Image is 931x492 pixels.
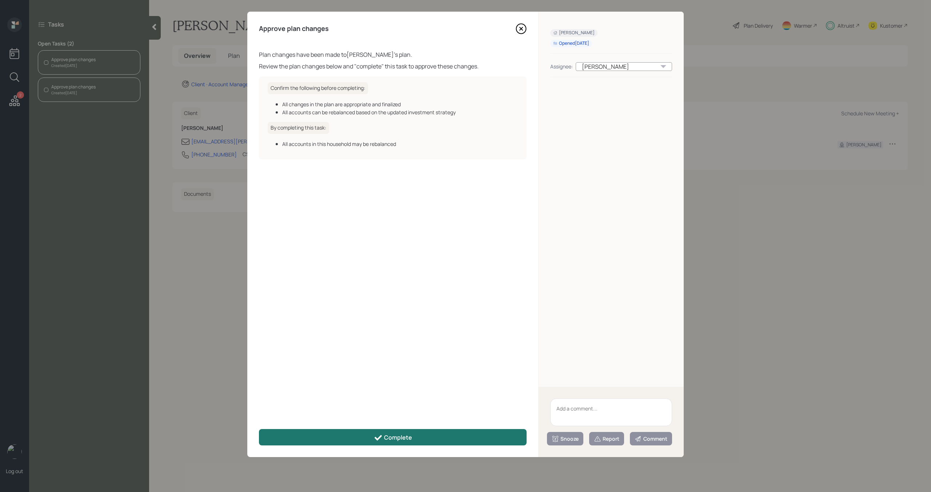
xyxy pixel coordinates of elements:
h6: Confirm the following before completing: [268,82,368,94]
button: Comment [630,432,672,445]
div: All accounts can be rebalanced based on the updated investment strategy [282,108,518,116]
div: All accounts in this household may be rebalanced [282,140,518,148]
button: Report [589,432,624,445]
h4: Approve plan changes [259,25,329,33]
div: Report [594,435,619,443]
div: Comment [635,435,667,443]
button: Snooze [547,432,583,445]
div: Snooze [552,435,579,443]
div: Review the plan changes below and "complete" this task to approve these changes. [259,62,527,71]
div: Assignee: [550,63,573,70]
div: Opened [DATE] [553,40,589,47]
button: Complete [259,429,527,445]
div: Complete [374,433,412,442]
div: Plan changes have been made to [PERSON_NAME] 's plan. [259,50,527,59]
div: [PERSON_NAME] [553,30,595,36]
div: All changes in the plan are appropriate and finalized [282,100,518,108]
h6: By completing this task: [268,122,329,134]
div: [PERSON_NAME] [576,62,672,71]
